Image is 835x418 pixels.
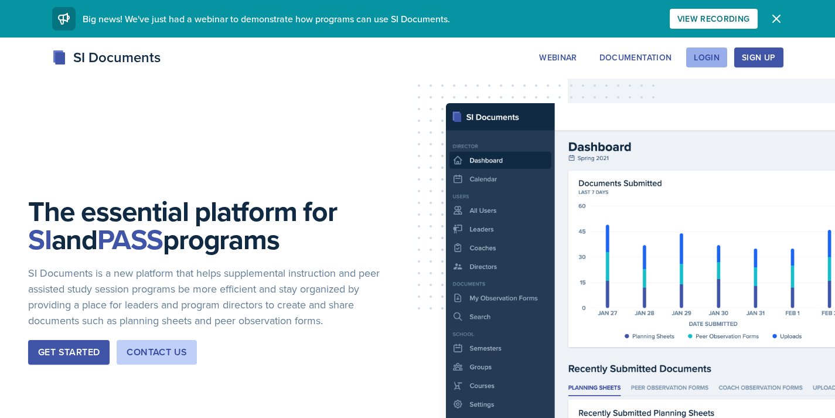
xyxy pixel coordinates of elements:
[38,345,100,359] div: Get Started
[670,9,758,29] button: View Recording
[117,340,197,365] button: Contact Us
[592,47,680,67] button: Documentation
[127,345,187,359] div: Contact Us
[52,47,161,68] div: SI Documents
[686,47,727,67] button: Login
[677,14,750,23] div: View Recording
[734,47,783,67] button: Sign Up
[742,53,775,62] div: Sign Up
[83,12,450,25] span: Big news! We've just had a webinar to demonstrate how programs can use SI Documents.
[694,53,720,62] div: Login
[531,47,584,67] button: Webinar
[28,340,110,365] button: Get Started
[539,53,577,62] div: Webinar
[599,53,672,62] div: Documentation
